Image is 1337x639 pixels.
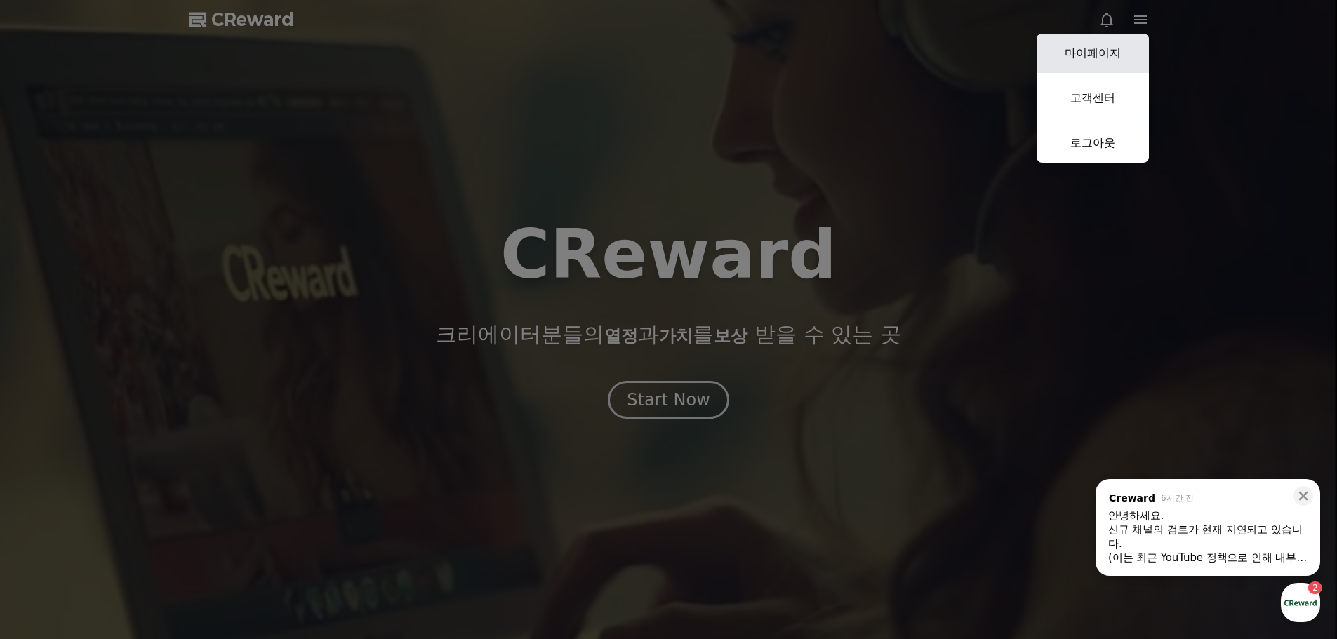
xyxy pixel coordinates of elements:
[4,445,93,480] a: 홈
[181,445,270,480] a: 설정
[1037,79,1149,118] a: 고객센터
[128,466,145,478] span: 대화
[1037,34,1149,163] button: 마이페이지 고객센터 로그아웃
[142,444,147,455] span: 2
[1037,123,1149,163] a: 로그아웃
[1037,34,1149,73] a: 마이페이지
[44,466,53,477] span: 홈
[93,445,181,480] a: 2대화
[217,466,234,477] span: 설정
